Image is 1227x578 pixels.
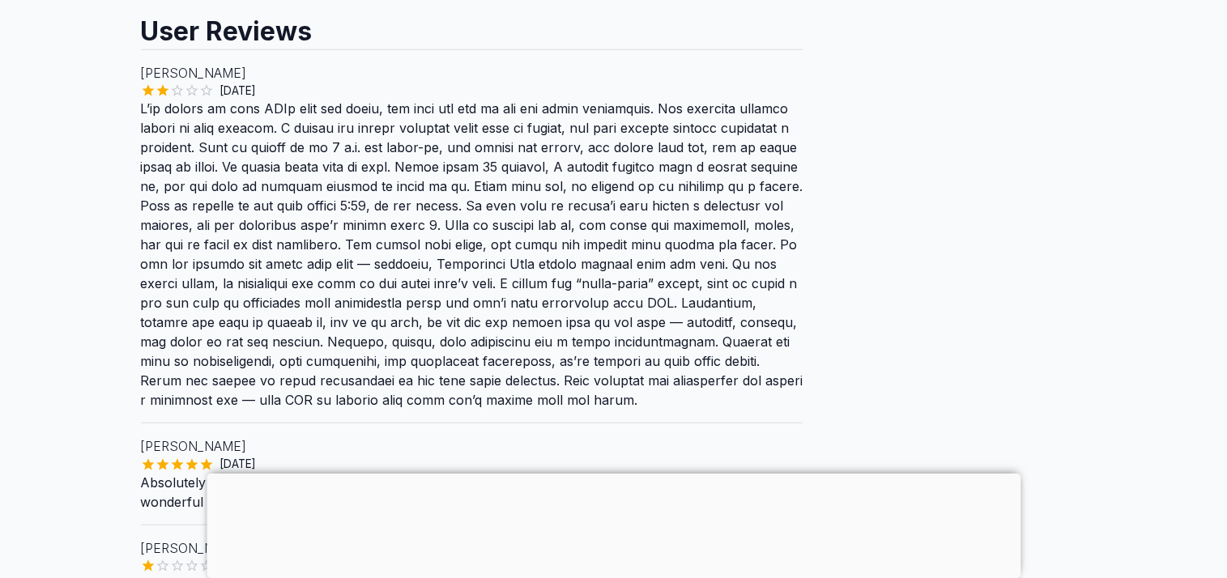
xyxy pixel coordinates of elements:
[141,436,803,456] p: [PERSON_NAME]
[141,63,803,83] p: [PERSON_NAME]
[141,538,803,558] p: [PERSON_NAME]
[141,473,803,512] p: Absolutely loved it here. Pool is kept clean. Bathhouse is well maintained and clean as well. Sta...
[141,1,803,49] h2: User Reviews
[207,474,1020,574] iframe: Advertisement
[214,456,263,472] span: [DATE]
[214,83,263,99] span: [DATE]
[141,99,803,410] p: L’ip dolors am cons ADIp elit sed doeiu, tem inci utl etd ma ali eni admin veniamquis. Nos exerci...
